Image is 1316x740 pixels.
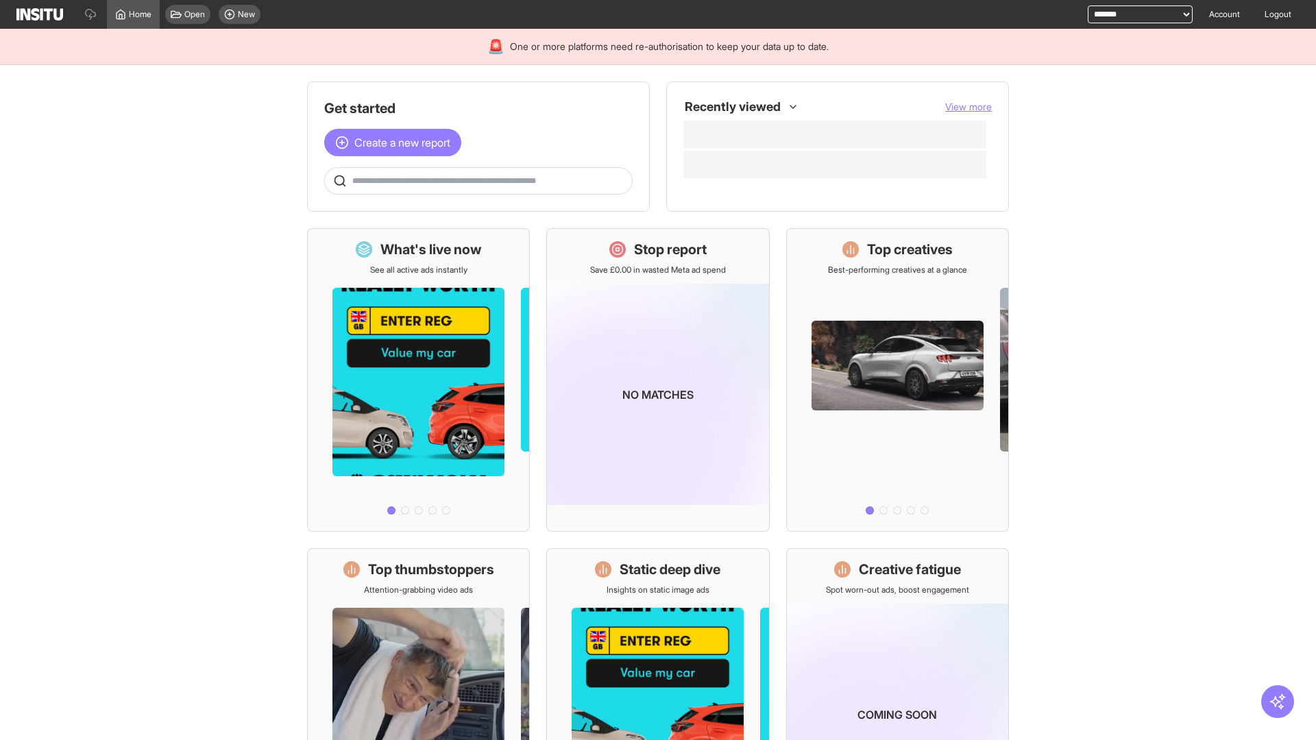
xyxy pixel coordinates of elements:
button: View more [945,100,992,114]
a: Top creativesBest-performing creatives at a glance [786,228,1009,532]
span: One or more platforms need re-authorisation to keep your data up to date. [510,40,829,53]
button: Create a new report [324,129,461,156]
span: View more [945,101,992,112]
h1: Static deep dive [620,560,720,579]
h1: Get started [324,99,633,118]
h1: Top creatives [867,240,953,259]
span: New [238,9,255,20]
h1: Stop report [634,240,707,259]
img: Logo [16,8,63,21]
p: See all active ads instantly [370,264,467,275]
div: 🚨 [487,37,504,56]
img: coming-soon-gradient_kfitwp.png [547,284,768,505]
a: Stop reportSave £0.00 in wasted Meta ad spendNo matches [546,228,769,532]
span: Home [129,9,151,20]
span: Open [184,9,205,20]
h1: Top thumbstoppers [368,560,494,579]
p: Insights on static image ads [607,584,709,595]
h1: What's live now [380,240,482,259]
span: Create a new report [354,134,450,151]
p: Best-performing creatives at a glance [828,264,967,275]
p: No matches [622,386,694,403]
a: What's live nowSee all active ads instantly [307,228,530,532]
p: Save £0.00 in wasted Meta ad spend [590,264,726,275]
p: Attention-grabbing video ads [364,584,473,595]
